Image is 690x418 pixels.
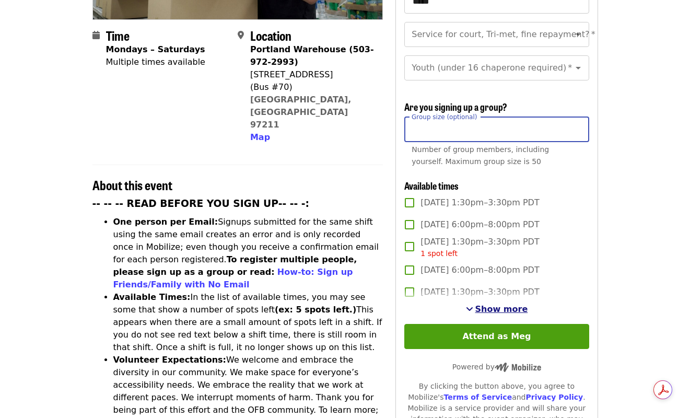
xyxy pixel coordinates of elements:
span: Time [106,26,130,44]
span: [DATE] 6:00pm–8:00pm PDT [420,264,539,276]
strong: To register multiple people, please sign up as a group or read: [113,254,357,277]
span: About this event [92,176,172,194]
strong: Volunteer Expectations: [113,355,227,365]
a: Terms of Service [443,393,512,401]
span: Available times [404,179,459,192]
li: Signups submitted for the same shift using the same email creates an error and is only recorded o... [113,216,383,291]
span: Group size (optional) [412,113,477,120]
button: See more timeslots [466,303,528,316]
button: Open [571,27,586,42]
strong: Available Times: [113,292,191,302]
span: 1 spot left [420,249,458,258]
strong: Portland Warehouse (503-972-2993) [250,44,374,67]
div: [STREET_ADDRESS] [250,68,375,81]
span: [DATE] 1:30pm–3:30pm PDT [420,196,539,209]
span: [DATE] 1:30pm–3:30pm PDT [420,236,539,259]
li: In the list of available times, you may see some that show a number of spots left This appears wh... [113,291,383,354]
strong: -- -- -- READ BEFORE YOU SIGN UP-- -- -: [92,198,310,209]
button: Open [571,61,586,75]
a: Privacy Policy [525,393,583,401]
button: Map [250,131,270,144]
div: (Bus #70) [250,81,375,94]
input: [object Object] [404,117,589,142]
i: map-marker-alt icon [238,30,244,40]
span: Powered by [452,363,541,371]
span: Number of group members, including yourself. Maximum group size is 50 [412,145,549,166]
strong: Mondays – Saturdays [106,44,205,54]
img: Powered by Mobilize [495,363,541,372]
i: calendar icon [92,30,100,40]
span: [DATE] 1:30pm–3:30pm PDT [420,286,539,298]
a: [GEOGRAPHIC_DATA], [GEOGRAPHIC_DATA] 97211 [250,95,352,130]
strong: (ex: 5 spots left.) [275,305,356,315]
strong: One person per Email: [113,217,218,227]
a: How-to: Sign up Friends/Family with No Email [113,267,353,289]
span: Map [250,132,270,142]
span: [DATE] 6:00pm–8:00pm PDT [420,218,539,231]
div: Multiple times available [106,56,205,68]
span: Show more [475,304,528,314]
button: Attend as Meg [404,324,589,349]
span: Are you signing up a group? [404,100,507,113]
span: Location [250,26,291,44]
